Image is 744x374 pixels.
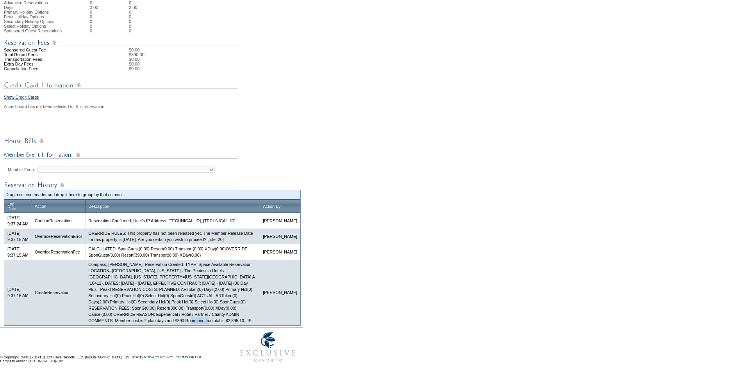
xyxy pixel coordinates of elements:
td: OverrideReservationError [32,229,85,244]
td: $0.00 [129,62,301,66]
td: 0 [90,19,129,24]
img: Reservation Log [4,180,238,190]
td: $0.00 [129,48,301,52]
td: OverrideReservationFee [32,244,85,260]
a: Description [88,204,109,209]
span: Days [4,5,13,10]
td: Total Resort Fees [4,52,90,57]
a: Action [35,204,46,209]
img: Exclusive Resorts [233,328,303,367]
td: 0 [90,28,129,33]
td: ConfirmReservation [32,213,85,229]
td: Cancellation Fees [4,66,90,71]
img: House Bills [4,136,238,146]
span: Secondary Holiday Options [4,19,54,24]
th: Drag to group or reorder [260,200,300,213]
td: Transportation Fees [4,57,90,62]
td: [DATE] 9:37:15 AM [4,229,32,244]
td: CreateReservation [32,260,85,325]
td: $0.00 [129,66,301,71]
td: 2.00 [90,5,129,10]
td: 0 [90,14,129,19]
td: 0 [90,10,129,14]
td: 0 [129,19,137,24]
div: A credit card has not been selected for this reservation. [4,104,301,109]
td: $390.00 [129,52,301,57]
td: [DATE] 9:37:24 AM [4,213,32,229]
span: Primary Holiday Options [4,10,49,14]
td: Compass; [PERSON_NAME]; Reservation Created: TYPE=Space Available Reservation LOCATION=[GEOGRAPHI... [85,260,260,325]
td: [DATE] 9:37:15 AM [4,244,32,260]
td: Sponsored Guest Fee [4,48,90,52]
td: OVERRIDE RULES: This property has not been released yet. The Member Release Date for this propert... [85,229,260,244]
a: Action By [263,204,280,209]
span: Peak Holiday Options [4,14,44,19]
a: LogDate [7,202,16,211]
td: 0 [90,24,129,28]
img: Reservation Fees [4,38,238,48]
td: [PERSON_NAME] [260,229,300,244]
td: Drag a column header and drop it here to group by that column [5,191,299,198]
label: Member Event: [8,167,36,172]
img: Member Event [4,151,238,160]
a: TERMS OF USE [176,355,203,359]
td: 2.00 [129,5,137,10]
td: [PERSON_NAME] [260,244,300,260]
a: PRIVACY POLICY [144,355,173,359]
td: 0 [129,10,137,14]
td: $0.00 [129,57,301,62]
span: Select Holiday Options [4,24,46,28]
td: Reservation Confirmed; User's IP Address: [TECHNICAL_ID], [TECHNICAL_ID] [85,213,260,229]
td: 0 [129,14,137,19]
td: [PERSON_NAME] [260,260,300,325]
td: CALCULATED: SponGuest(0.00) Resort(0.00) Transport(0.00) XDay(0.00)OVERRIDE: SponGuest(0.00) Reso... [85,244,260,260]
td: 0 [129,28,137,33]
td: 0 [129,0,137,5]
img: Credit Card Information [4,80,238,90]
td: [DATE] 9:37:15 AM [4,260,32,325]
td: 0 [90,0,129,5]
td: 0 [129,24,137,28]
a: Show Credit Cards [4,95,39,99]
td: Extra Day Fees [4,62,90,66]
td: [PERSON_NAME] [260,213,300,229]
span: Advanced Reservations [4,0,48,5]
span: Sponsored Guest Reservations [4,28,62,33]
